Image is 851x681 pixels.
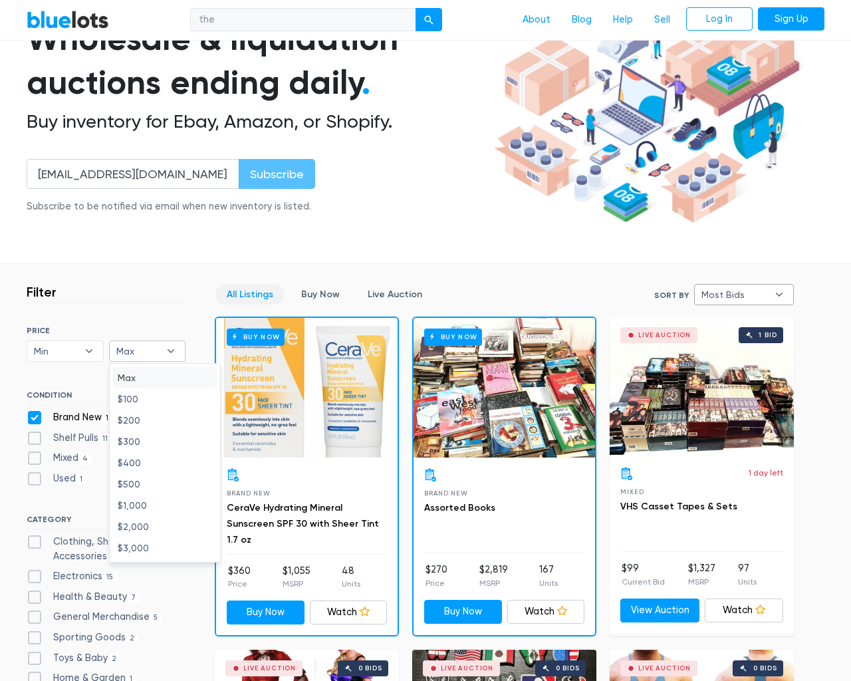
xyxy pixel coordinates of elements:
[512,7,561,33] a: About
[113,495,217,516] li: $1,000
[113,516,217,537] li: $2,000
[102,572,118,583] span: 15
[424,329,482,345] h6: Buy Now
[113,474,217,495] li: $500
[27,110,489,133] h2: Buy inventory for Ebay, Amazon, or Shopify.
[34,341,78,361] span: Min
[227,502,379,545] a: CeraVe Hydrating Mineral Sunscreen SPF 30 with Sheer Tint 1.7 oz
[441,665,493,672] div: Live Auction
[759,332,777,339] div: 1 bid
[749,467,783,479] p: 1 day left
[688,561,715,588] li: $1,327
[539,577,558,589] p: Units
[310,601,388,624] a: Watch
[27,651,121,666] label: Toys & Baby
[620,599,699,622] a: View Auction
[27,590,140,605] label: Health & Beauty
[620,501,737,512] a: VHS Casset Tapes & Sets
[27,630,139,645] label: Sporting Goods
[688,576,715,588] p: MSRP
[765,285,793,305] b: ▾
[113,537,217,559] li: $3,000
[243,665,296,672] div: Live Auction
[113,410,217,431] li: $200
[216,318,398,458] a: Buy Now
[622,561,665,588] li: $99
[227,601,304,624] a: Buy Now
[108,654,121,664] span: 2
[102,413,122,424] span: 127
[602,7,644,33] a: Help
[27,451,92,466] label: Mixed
[342,564,360,591] li: 48
[27,284,57,300] h3: Filter
[27,10,109,29] a: BlueLots
[758,7,824,31] a: Sign Up
[228,564,251,591] li: $360
[76,474,87,485] span: 1
[290,284,351,305] a: Buy Now
[507,600,585,624] a: Watch
[27,326,185,335] h6: PRICE
[75,341,103,361] b: ▾
[738,576,757,588] p: Units
[27,159,239,189] input: Enter your email address
[620,488,644,495] span: Mixed
[113,431,217,452] li: $300
[239,159,315,189] input: Subscribe
[113,388,217,410] li: $100
[27,431,112,446] label: Shelf Pulls
[227,489,270,497] span: Brand New
[283,564,310,591] li: $1,055
[27,200,315,214] div: Subscribe to be notified via email when new inventory is listed.
[113,367,217,388] li: Max
[356,284,433,305] a: Live Auction
[190,8,416,32] input: Search for inventory
[113,452,217,474] li: $400
[116,341,160,361] span: Max
[701,285,768,305] span: Most Bids
[479,563,508,589] li: $2,819
[539,563,558,589] li: 167
[561,7,602,33] a: Blog
[424,502,495,513] a: Assorted Books
[27,515,185,529] h6: CATEGORY
[358,665,382,672] div: 0 bids
[362,63,370,102] span: .
[228,578,251,590] p: Price
[27,410,122,425] label: Brand New
[27,569,118,584] label: Electronics
[342,578,360,590] p: Units
[644,7,681,33] a: Sell
[425,563,447,589] li: $270
[424,600,502,624] a: Buy Now
[126,633,139,644] span: 2
[27,610,162,624] label: General Merchandise
[27,535,185,563] label: Clothing, Shoes & Accessories
[686,7,753,31] a: Log In
[638,332,691,339] div: Live Auction
[425,577,447,589] p: Price
[150,613,162,624] span: 5
[705,599,784,622] a: Watch
[157,341,185,361] b: ▾
[283,578,310,590] p: MSRP
[753,665,777,672] div: 0 bids
[27,17,489,105] h1: Wholesale & liquidation auctions ending daily
[622,576,665,588] p: Current Bid
[610,317,794,456] a: Live Auction 1 bid
[414,318,595,458] a: Buy Now
[479,577,508,589] p: MSRP
[638,665,691,672] div: Live Auction
[738,561,757,588] li: 97
[654,289,689,301] label: Sort By
[127,593,140,603] span: 7
[98,434,112,444] span: 11
[556,665,580,672] div: 0 bids
[27,390,185,405] h6: CONDITION
[215,284,285,305] a: All Listings
[78,454,92,465] span: 4
[27,472,87,486] label: Used
[227,329,285,345] h6: Buy Now
[424,489,467,497] span: Brand New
